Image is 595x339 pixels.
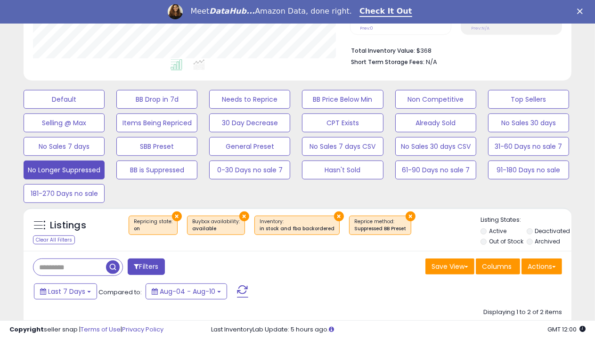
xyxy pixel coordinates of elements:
button: Needs to Reprice [209,90,290,109]
button: BB Price Below Min [302,90,383,109]
div: Suppressed BB Preset [354,226,406,232]
button: Default [24,90,105,109]
button: CPT Exists [302,113,383,132]
label: Archived [535,237,560,245]
button: BB Drop in 7d [116,90,197,109]
label: Active [489,227,506,235]
button: Top Sellers [488,90,569,109]
button: 30 Day Decrease [209,113,290,132]
button: SBB Preset [116,137,197,156]
button: 181-270 Days no sale [24,184,105,203]
button: Items Being Repriced [116,113,197,132]
div: in stock and fba backordered [260,226,334,232]
button: Selling @ Max [24,113,105,132]
label: Deactivated [535,227,570,235]
button: No Sales 30 days CSV [395,137,476,156]
button: Non Competitive [395,90,476,109]
button: Last 7 Days [34,283,97,299]
span: Columns [482,262,512,271]
button: 0-30 Days no sale 7 [209,161,290,179]
button: No Longer Suppressed [24,161,105,179]
b: Total Inventory Value: [351,47,416,55]
span: Last 7 Days [48,287,85,296]
div: on [134,226,172,232]
button: 31-60 Days no sale 7 [488,137,569,156]
p: Listing States: [481,216,571,225]
button: BB is Suppressed [116,161,197,179]
button: No Sales 7 days [24,137,105,156]
button: Save View [425,258,474,274]
h5: Listings [50,219,86,232]
div: Last InventoryLab Update: 5 hours ago. [211,325,586,334]
span: N/A [426,57,438,66]
div: available [192,226,240,232]
small: Prev: 0 [360,25,374,31]
strong: Copyright [9,325,44,334]
div: Meet Amazon Data, done right. [190,7,352,16]
img: Profile image for Georgie [168,4,183,19]
button: 91-180 Days no sale [488,161,569,179]
label: Out of Stock [489,237,523,245]
span: Aug-04 - Aug-10 [160,287,215,296]
button: Aug-04 - Aug-10 [146,283,227,299]
b: Short Term Storage Fees: [351,58,425,66]
button: × [334,211,344,221]
button: Hasn't Sold [302,161,383,179]
div: seller snap | | [9,325,163,334]
button: 61-90 Days no sale 7 [395,161,476,179]
span: Reprice method : [354,218,406,232]
button: No Sales 30 days [488,113,569,132]
i: DataHub... [209,7,255,16]
button: Actions [522,258,562,274]
button: × [406,211,416,221]
div: Close [577,8,587,14]
div: Displaying 1 to 2 of 2 items [483,308,562,317]
button: × [172,211,182,221]
button: No Sales 7 days CSV [302,137,383,156]
span: Inventory : [260,218,334,232]
a: Check It Out [359,7,412,17]
a: Privacy Policy [122,325,163,334]
div: Clear All Filters [33,235,75,244]
a: Terms of Use [81,325,121,334]
button: General Preset [209,137,290,156]
button: × [239,211,249,221]
span: 2025-08-18 12:00 GMT [547,325,586,334]
button: Already Sold [395,113,476,132]
button: Filters [128,258,164,275]
span: Compared to: [98,288,142,297]
button: Columns [476,258,520,274]
span: Buybox availability : [192,218,240,232]
span: Repricing state : [134,218,172,232]
li: $368 [351,44,555,56]
small: Prev: N/A [471,25,489,31]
